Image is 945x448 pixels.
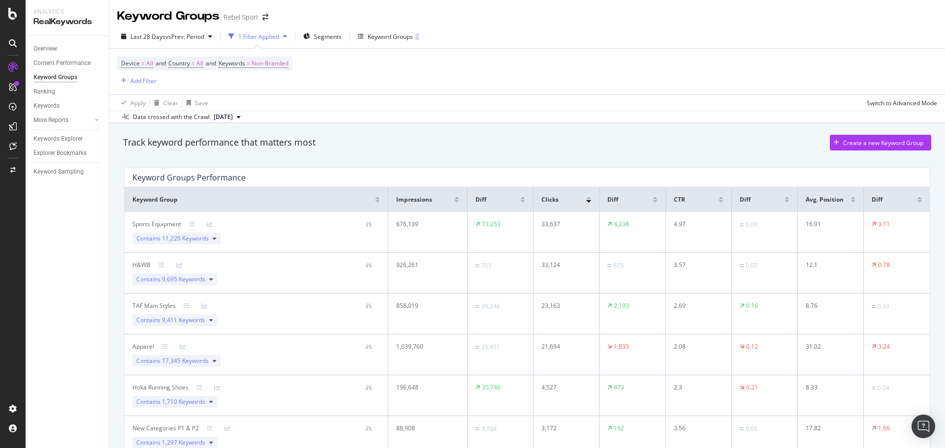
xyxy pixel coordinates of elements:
[674,383,719,392] div: 2.3
[33,72,102,83] a: Keyword Groups
[130,77,157,85] div: Add Filter
[613,261,624,270] div: 675
[162,357,209,365] span: 17,345 Keywords
[481,343,500,352] div: 25,451
[475,195,486,204] span: Diff
[354,29,423,44] button: Keyword Groups
[541,195,559,204] span: Clicks
[162,234,209,242] span: 11,226 Keywords
[219,59,245,67] span: Keywords
[614,424,624,433] div: 192
[806,424,850,433] div: 17.82
[136,357,209,365] span: Contains
[33,167,102,177] a: Keyword Sampling
[475,264,479,267] img: Equal
[223,12,258,22] div: Rebel Sport
[33,8,101,16] div: Analytics
[740,195,751,204] span: Diff
[196,57,203,70] span: All
[740,223,744,226] img: Equal
[674,195,685,204] span: CTR
[132,261,151,269] div: H&WB
[132,342,154,351] div: Apparel
[806,220,850,229] div: 16.91
[247,59,250,67] span: =
[674,301,719,310] div: 2.69
[614,342,629,351] div: 1,833
[614,383,624,392] div: 473
[132,173,246,182] div: Keyword Groups Performance
[136,234,209,243] span: Contains
[299,29,346,44] button: Segments
[162,316,205,324] span: 9,411 Keywords
[195,99,208,107] div: Save
[132,424,199,433] div: New Categories P1 & P2
[117,95,146,111] button: Apply
[607,264,611,267] img: Equal
[746,424,757,433] div: 0.06
[878,302,889,311] div: 0.33
[806,195,844,204] span: Avg. Position
[878,384,889,392] div: 0.04
[146,57,153,70] span: All
[878,424,890,433] div: 1.66
[806,261,850,269] div: 12.1
[33,58,102,68] a: Content Performance
[806,342,850,351] div: 31.02
[191,59,195,67] span: =
[806,383,850,392] div: 8.33
[674,424,719,433] div: 3.56
[132,301,176,310] div: TAF Main Styles
[475,346,479,349] img: Equal
[130,32,165,41] span: Last 28 Days
[912,415,935,438] div: Open Intercom Messenger
[117,8,220,25] div: Keyword Groups
[314,32,342,41] span: Segments
[121,59,140,67] span: Device
[481,302,500,311] div: 29,246
[830,135,931,150] button: Create a new Keyword Group
[141,59,145,67] span: =
[541,424,586,433] div: 3,172
[746,342,758,351] div: 0.12
[136,397,205,406] span: Contains
[33,72,77,83] div: Keyword Groups
[674,342,719,351] div: 2.08
[33,44,57,54] div: Overview
[746,261,757,270] div: 0.07
[396,220,453,229] div: 676,139
[614,301,629,310] div: 2,193
[33,148,102,158] a: Explorer Bookmarks
[482,383,501,392] div: 35,746
[162,275,205,283] span: 9,695 Keywords
[396,342,453,351] div: 1,039,760
[136,316,205,325] span: Contains
[162,397,205,406] span: 1,710 Keywords
[396,195,432,204] span: Impressions
[252,57,288,70] span: Non-Branded
[674,220,719,229] div: 4.97
[746,383,758,392] div: 0.21
[163,99,178,107] div: Clear
[238,32,279,41] div: 1 Filter Applied
[863,95,937,111] button: Switch to Advanced Mode
[541,342,586,351] div: 21,694
[132,195,178,204] span: Keyword Group
[132,383,189,392] div: Hoka Running Shoes
[674,261,719,269] div: 3.57
[33,115,68,125] div: More Reports
[33,134,102,144] a: Keywords Explorer
[482,220,501,229] div: 73,253
[162,438,205,447] span: 1,297 Keywords
[133,113,210,121] div: Data crossed with the Crawl
[136,438,205,447] span: Contains
[33,101,102,111] a: Keywords
[210,111,245,123] button: [DATE]
[746,301,758,310] div: 0.16
[33,134,83,144] div: Keywords Explorer
[33,44,102,54] a: Overview
[878,342,890,351] div: 3.24
[475,427,479,430] img: Equal
[396,301,453,310] div: 858,019
[33,115,92,125] a: More Reports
